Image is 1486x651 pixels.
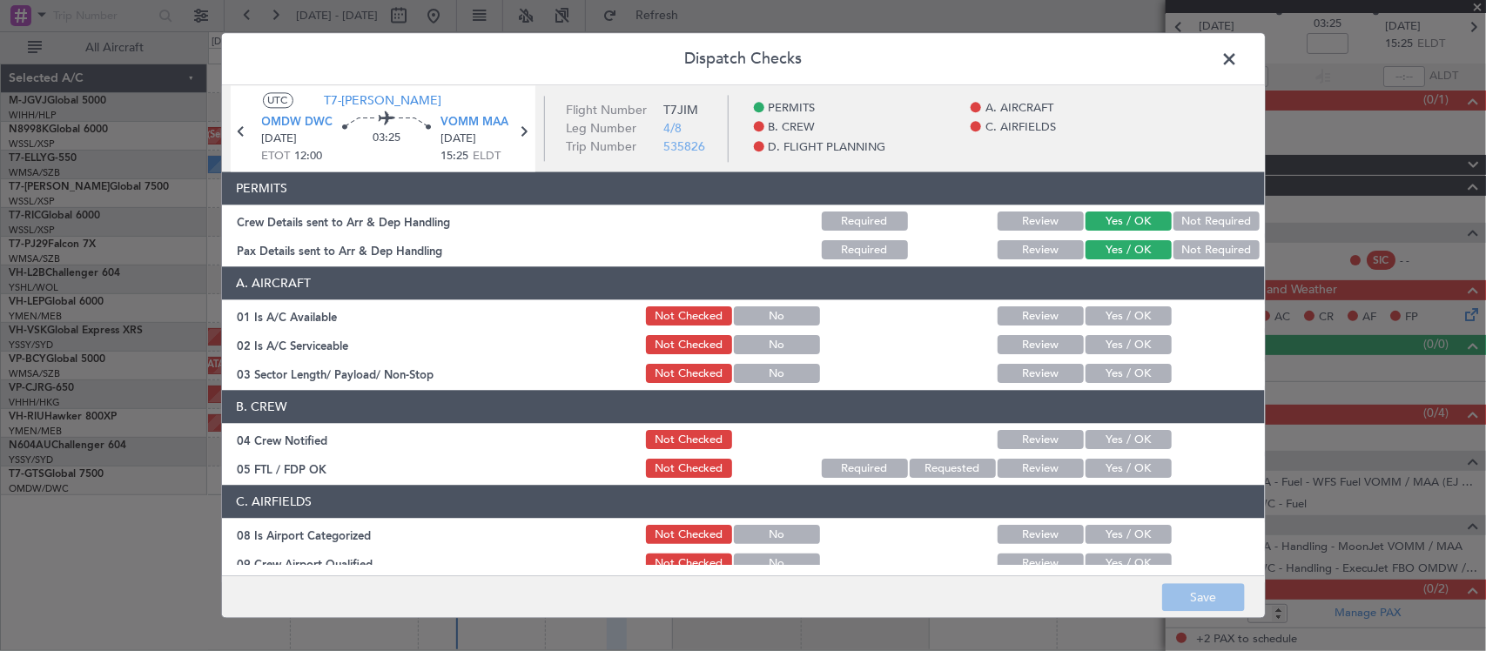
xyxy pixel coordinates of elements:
header: Dispatch Checks [222,33,1265,85]
button: Yes / OK [1086,212,1172,232]
button: Yes / OK [1086,526,1172,545]
button: Not Required [1173,212,1260,232]
button: Yes / OK [1086,554,1172,574]
button: Yes / OK [1086,336,1172,355]
button: Yes / OK [1086,460,1172,479]
button: Yes / OK [1086,431,1172,450]
button: Yes / OK [1086,307,1172,326]
button: Yes / OK [1086,365,1172,384]
button: Not Required [1173,241,1260,260]
button: Yes / OK [1086,241,1172,260]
